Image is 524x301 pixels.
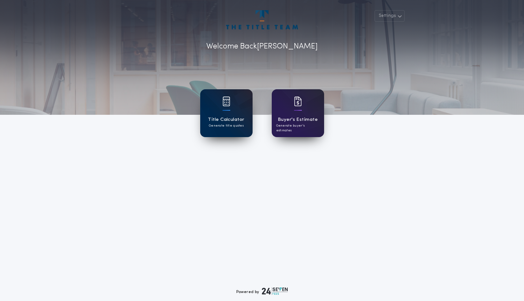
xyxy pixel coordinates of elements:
[208,116,244,123] h1: Title Calculator
[236,287,288,295] div: Powered by
[223,97,230,106] img: card icon
[294,97,302,106] img: card icon
[209,123,244,128] p: Generate title quotes
[200,89,253,137] a: card iconTitle CalculatorGenerate title quotes
[272,89,324,137] a: card iconBuyer's EstimateGenerate buyer's estimates
[278,116,318,123] h1: Buyer's Estimate
[206,41,318,52] p: Welcome Back [PERSON_NAME]
[262,287,288,295] img: logo
[276,123,320,133] p: Generate buyer's estimates
[375,10,405,22] button: Settings
[226,10,298,29] img: account-logo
